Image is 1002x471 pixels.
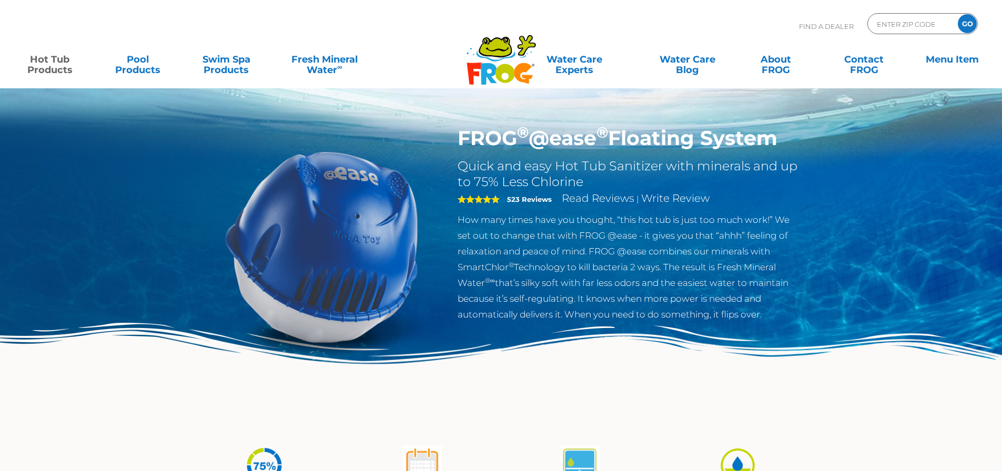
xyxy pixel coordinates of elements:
span: | [636,194,639,204]
a: Swim SpaProducts [187,49,266,70]
a: ContactFROG [825,49,903,70]
sup: ∞ [337,63,342,71]
a: AboutFROG [736,49,815,70]
strong: 523 Reviews [507,195,552,203]
span: 5 [458,195,500,203]
sup: ® [509,261,514,269]
img: Frog Products Logo [461,21,542,85]
a: Write Review [641,192,710,204]
sup: ®∞ [485,277,495,284]
a: Water CareExperts [511,49,638,70]
a: Water CareBlog [648,49,726,70]
a: Hot TubProducts [11,49,89,70]
a: PoolProducts [99,49,177,70]
a: Menu Item [913,49,991,70]
img: hot-tub-product-atease-system.png [201,126,442,367]
p: How many times have you thought, “this hot tub is just too much work!” We set out to change that ... [458,212,801,322]
p: Find A Dealer [799,13,854,39]
h1: FROG @ease Floating System [458,126,801,150]
h2: Quick and easy Hot Tub Sanitizer with minerals and up to 75% Less Chlorine [458,158,801,190]
input: GO [958,14,977,33]
a: Fresh MineralWater∞ [276,49,374,70]
sup: ® [596,123,608,141]
sup: ® [517,123,529,141]
a: Read Reviews [562,192,634,204]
